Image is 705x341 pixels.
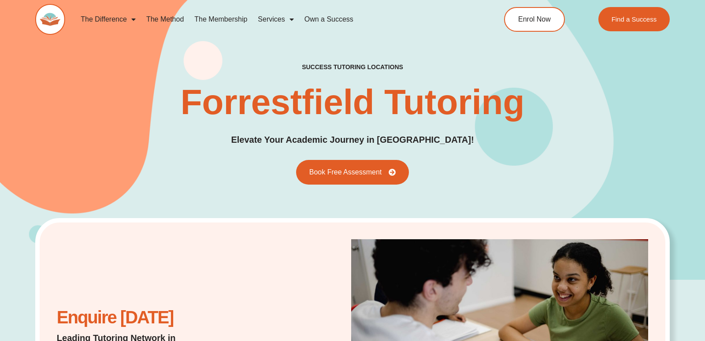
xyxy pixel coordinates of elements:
[299,9,359,30] a: Own a Success
[504,7,565,32] a: Enrol Now
[231,133,474,147] p: Elevate Your Academic Journey in [GEOGRAPHIC_DATA]!
[189,9,252,30] a: The Membership
[181,85,525,120] h1: Forrestfield Tutoring
[57,312,271,323] h2: Enquire [DATE]
[302,63,403,71] h2: success tutoring locations
[141,9,189,30] a: The Method
[75,9,468,30] nav: Menu
[252,9,299,30] a: Services
[75,9,141,30] a: The Difference
[598,7,670,31] a: Find a Success
[309,169,382,176] span: Book Free Assessment
[296,160,409,185] a: Book Free Assessment
[611,16,657,22] span: Find a Success
[518,16,551,23] span: Enrol Now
